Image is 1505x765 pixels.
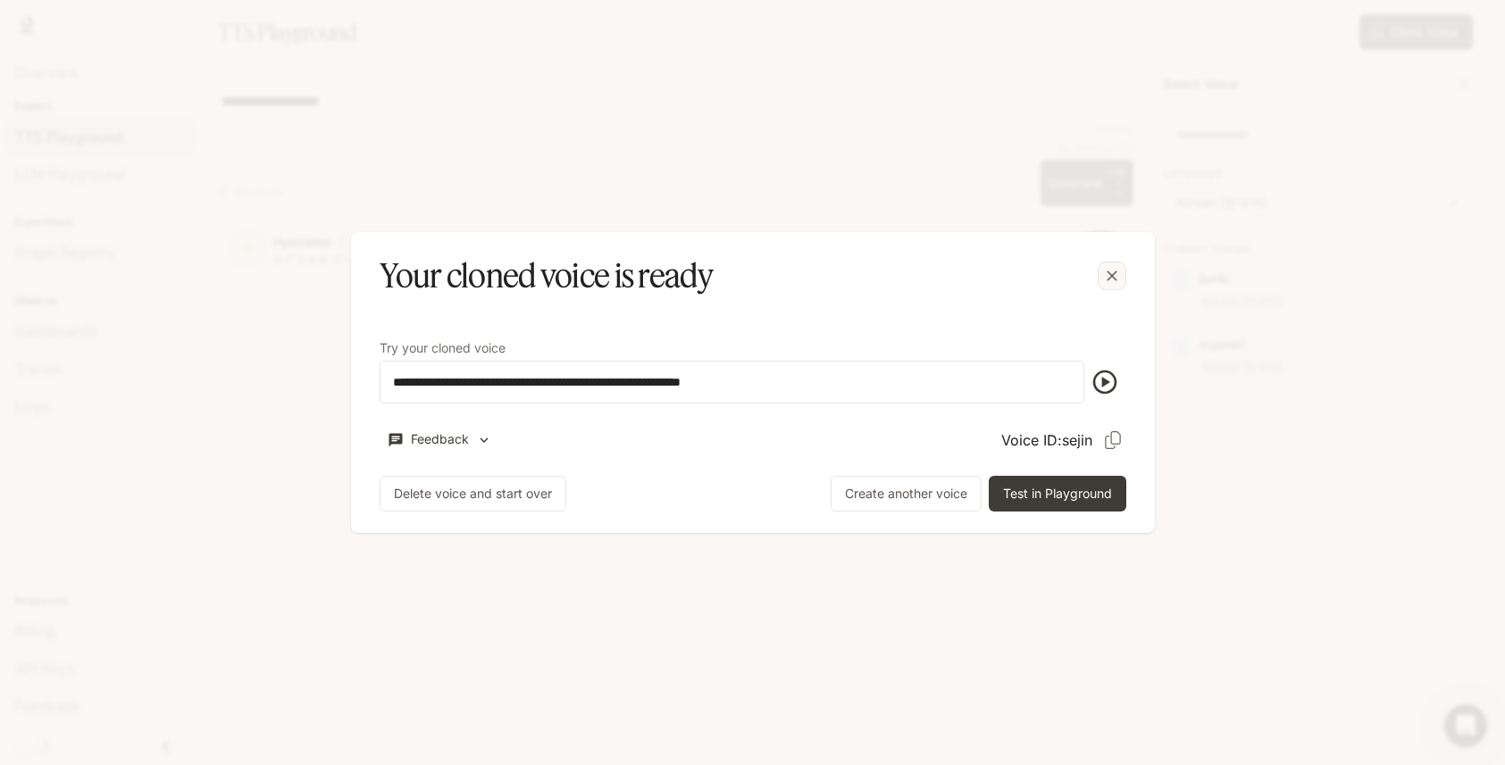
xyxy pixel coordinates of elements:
h5: Your cloned voice is ready [380,254,713,298]
button: Test in Playground [989,476,1126,511]
p: Voice ID: sejin [1001,429,1092,451]
button: Copy Voice ID [1099,427,1126,453]
p: Try your cloned voice [380,342,506,354]
button: Delete voice and start over [380,476,566,511]
button: Feedback [380,425,501,454]
button: Create another voice [831,476,982,511]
